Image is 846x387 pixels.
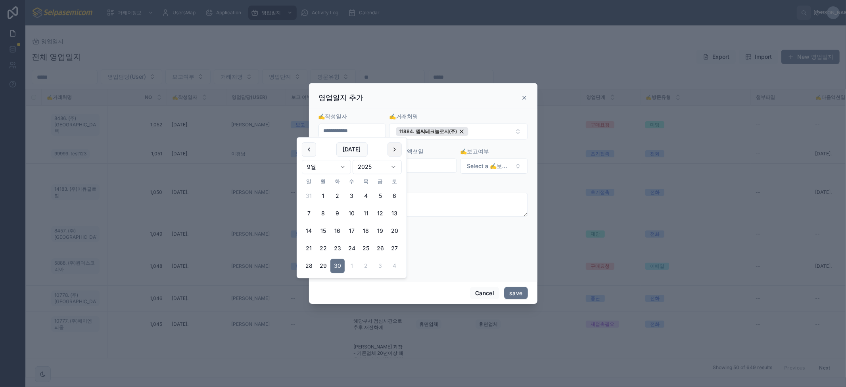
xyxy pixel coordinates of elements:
[345,224,359,238] button: 2025년 9월 17일 수요일
[389,113,418,120] span: ✍️거래처명
[460,148,489,155] span: ✍️보고여부
[373,177,388,186] th: 금요일
[302,259,316,273] button: 2025년 9월 28일 일요일
[389,124,528,139] button: Select Button
[316,242,330,256] button: 2025년 9월 22일 월요일
[345,259,359,273] button: Today, 2025년 10월 1일 수요일
[330,242,345,256] button: 2025년 9월 23일 화요일
[359,207,373,221] button: 2025년 9월 11일 목요일
[359,242,373,256] button: 2025년 9월 25일 목요일
[318,113,347,120] span: ✍️작성일자
[345,189,359,203] button: 2025년 9월 3일 수요일
[302,242,316,256] button: 2025년 9월 21일 일요일
[460,159,528,174] button: Select Button
[316,189,330,203] button: 2025년 9월 1일 월요일
[330,207,345,221] button: 2025년 9월 9일 화요일
[302,207,316,221] button: 2025년 9월 7일 일요일
[319,93,364,103] h3: 영업일지 추가
[396,127,468,136] button: Unselect 5848
[316,207,330,221] button: 2025년 9월 8일 월요일
[373,189,388,203] button: 2025년 9월 5일 금요일
[359,177,373,186] th: 목요일
[467,162,512,170] span: Select a ✍️보고여부
[345,207,359,221] button: 2025년 9월 10일 수요일
[388,177,402,186] th: 토요일
[345,177,359,186] th: 수요일
[330,224,345,238] button: 2025년 9월 16일 화요일
[359,259,373,273] button: 2025년 10월 2일 목요일
[388,259,402,273] button: 2025년 10월 4일 토요일
[373,224,388,238] button: 2025년 9월 19일 금요일
[388,207,402,221] button: 2025년 9월 13일 토요일
[388,242,402,256] button: 2025년 9월 27일 토요일
[302,224,316,238] button: 2025년 9월 14일 일요일
[504,287,528,300] button: save
[345,242,359,256] button: 2025년 9월 24일 수요일
[316,224,330,238] button: 2025년 9월 15일 월요일
[302,189,316,203] button: 2025년 8월 31일 일요일
[470,287,499,300] button: Cancel
[373,207,388,221] button: 2025년 9월 12일 금요일
[373,259,388,273] button: 2025년 10월 3일 금요일
[330,177,345,186] th: 화요일
[373,242,388,256] button: 2025년 9월 26일 금요일
[330,189,345,203] button: 2025년 9월 2일 화요일
[302,177,402,273] table: 9월 2025
[359,189,373,203] button: 2025년 9월 4일 목요일
[388,189,402,203] button: 2025년 9월 6일 토요일
[388,224,402,238] button: 2025년 9월 20일 토요일
[336,142,368,157] button: [DATE]
[316,177,330,186] th: 월요일
[302,177,316,186] th: 일요일
[330,259,345,273] button: 2025년 9월 30일 화요일, selected
[399,128,457,135] span: 11884. 엠씨테크놀로지(주)
[359,224,373,238] button: 2025년 9월 18일 목요일
[316,259,330,273] button: 2025년 9월 29일 월요일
